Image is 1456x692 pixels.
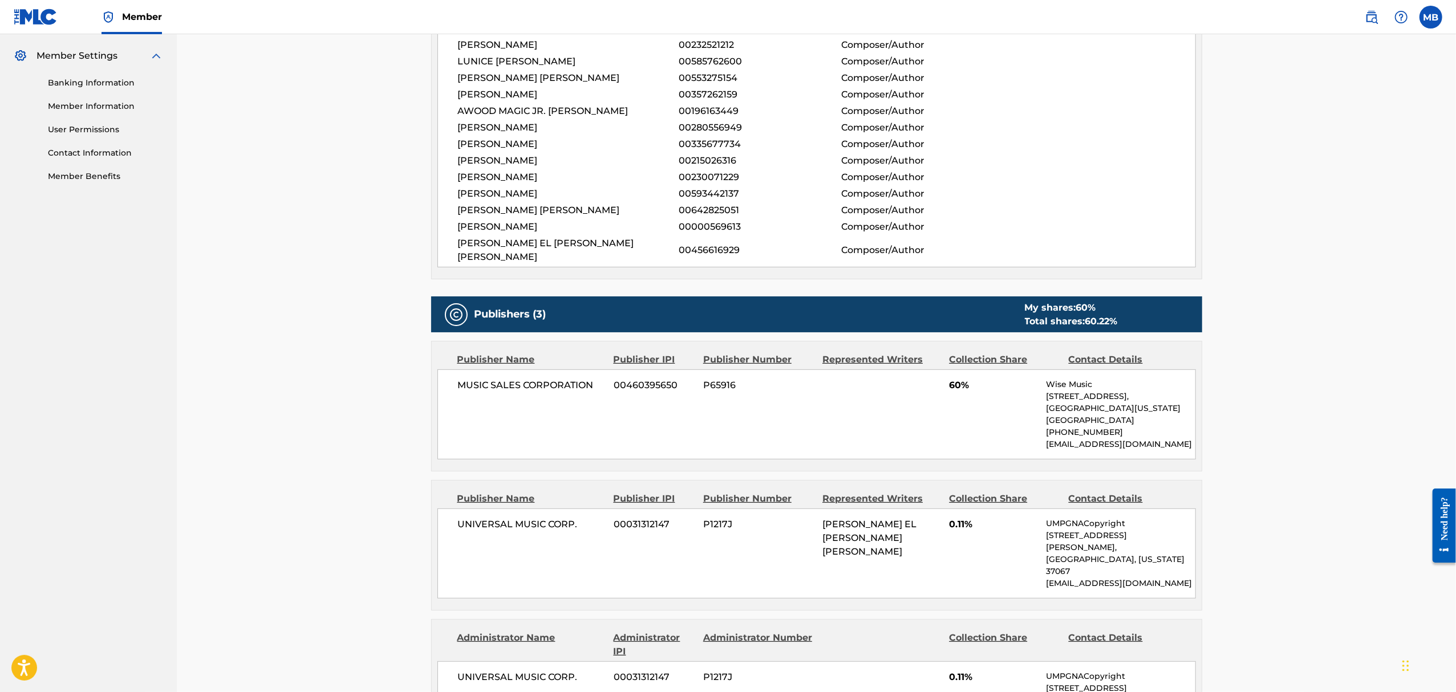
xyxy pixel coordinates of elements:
span: 00456616929 [679,243,841,257]
div: Publisher IPI [614,353,695,367]
span: 00196163449 [679,104,841,118]
div: Contact Details [1069,631,1179,658]
div: Collection Share [949,492,1060,506]
div: Publisher IPI [614,492,695,506]
div: Administrator IPI [614,631,695,658]
p: UMPGNACopyright [1046,518,1195,530]
a: Banking Information [48,77,163,89]
img: expand [149,49,163,63]
a: Member Information [48,100,163,112]
span: P65916 [703,378,814,392]
span: 00230071229 [679,170,841,184]
span: AWOOD MAGIC JR. [PERSON_NAME] [458,104,679,118]
a: User Permissions [48,124,163,136]
div: Drag [1402,649,1409,683]
div: Collection Share [949,631,1060,658]
span: [PERSON_NAME] EL [PERSON_NAME] [PERSON_NAME] [822,519,916,557]
p: [EMAIL_ADDRESS][DOMAIN_NAME] [1046,438,1195,450]
span: 60 % [1076,302,1096,313]
span: 00593442137 [679,187,841,201]
div: User Menu [1420,6,1442,29]
span: [PERSON_NAME] [458,38,679,52]
img: Top Rightsholder [102,10,115,24]
span: 60.22 % [1085,316,1118,327]
span: Composer/Author [841,137,989,151]
a: Member Benefits [48,170,163,182]
a: Contact Information [48,147,163,159]
span: 00460395650 [614,378,695,392]
span: 0.11% [949,518,1037,531]
span: [PERSON_NAME] [458,121,679,135]
div: Represented Writers [822,492,940,506]
span: Composer/Author [841,88,989,101]
span: 0.11% [949,670,1037,684]
span: Composer/Author [841,104,989,118]
div: Contact Details [1069,492,1179,506]
span: LUNICE [PERSON_NAME] [458,55,679,68]
img: Member Settings [14,49,27,63]
span: MUSIC SALES CORPORATION [458,378,606,392]
div: Publisher Number [703,353,814,367]
span: 00031312147 [614,670,695,684]
div: Total shares: [1025,315,1118,328]
span: [PERSON_NAME] [458,220,679,234]
div: Publisher Name [457,492,605,506]
div: Contact Details [1069,353,1179,367]
div: Administrator Number [703,631,814,658]
span: [PERSON_NAME] EL [PERSON_NAME] [PERSON_NAME] [458,237,679,264]
img: search [1365,10,1378,24]
span: Composer/Author [841,154,989,168]
span: P1217J [703,518,814,531]
span: [PERSON_NAME] [PERSON_NAME] [458,71,679,85]
span: Composer/Author [841,187,989,201]
span: [PERSON_NAME] [458,88,679,101]
span: 00031312147 [614,518,695,531]
span: 00357262159 [679,88,841,101]
img: MLC Logo [14,9,58,25]
span: 00280556949 [679,121,841,135]
span: 00232521212 [679,38,841,52]
span: 00553275154 [679,71,841,85]
span: Composer/Author [841,55,989,68]
iframe: Chat Widget [1399,637,1456,692]
span: P1217J [703,670,814,684]
p: Wise Music [1046,378,1195,390]
span: Composer/Author [841,220,989,234]
span: Composer/Author [841,38,989,52]
span: Composer/Author [841,170,989,184]
img: help [1394,10,1408,24]
div: Represented Writers [822,353,940,367]
span: 00000569613 [679,220,841,234]
span: [PERSON_NAME] [PERSON_NAME] [458,203,679,217]
span: Composer/Author [841,121,989,135]
span: Member Settings [36,49,117,63]
span: Composer/Author [841,203,989,217]
span: 00642825051 [679,203,841,217]
span: Member [122,10,162,23]
span: 00585762600 [679,55,841,68]
span: 00335677734 [679,137,841,151]
span: Composer/Author [841,71,989,85]
span: [PERSON_NAME] [458,154,679,168]
div: My shares: [1025,301,1118,315]
p: [EMAIL_ADDRESS][DOMAIN_NAME] [1046,577,1195,589]
h5: Publishers (3) [474,308,546,321]
p: [STREET_ADDRESS], [1046,390,1195,402]
p: UMPGNACopyright [1046,670,1195,682]
span: [PERSON_NAME] [458,170,679,184]
p: [PHONE_NUMBER] [1046,426,1195,438]
div: Collection Share [949,353,1060,367]
span: Composer/Author [841,243,989,257]
span: UNIVERSAL MUSIC CORP. [458,670,606,684]
img: Publishers [449,308,463,321]
div: Help [1390,6,1413,29]
span: 00215026316 [679,154,841,168]
div: Publisher Name [457,353,605,367]
div: Publisher Number [703,492,814,506]
a: Public Search [1360,6,1383,29]
span: UNIVERSAL MUSIC CORP. [458,518,606,531]
span: 60% [949,378,1037,392]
